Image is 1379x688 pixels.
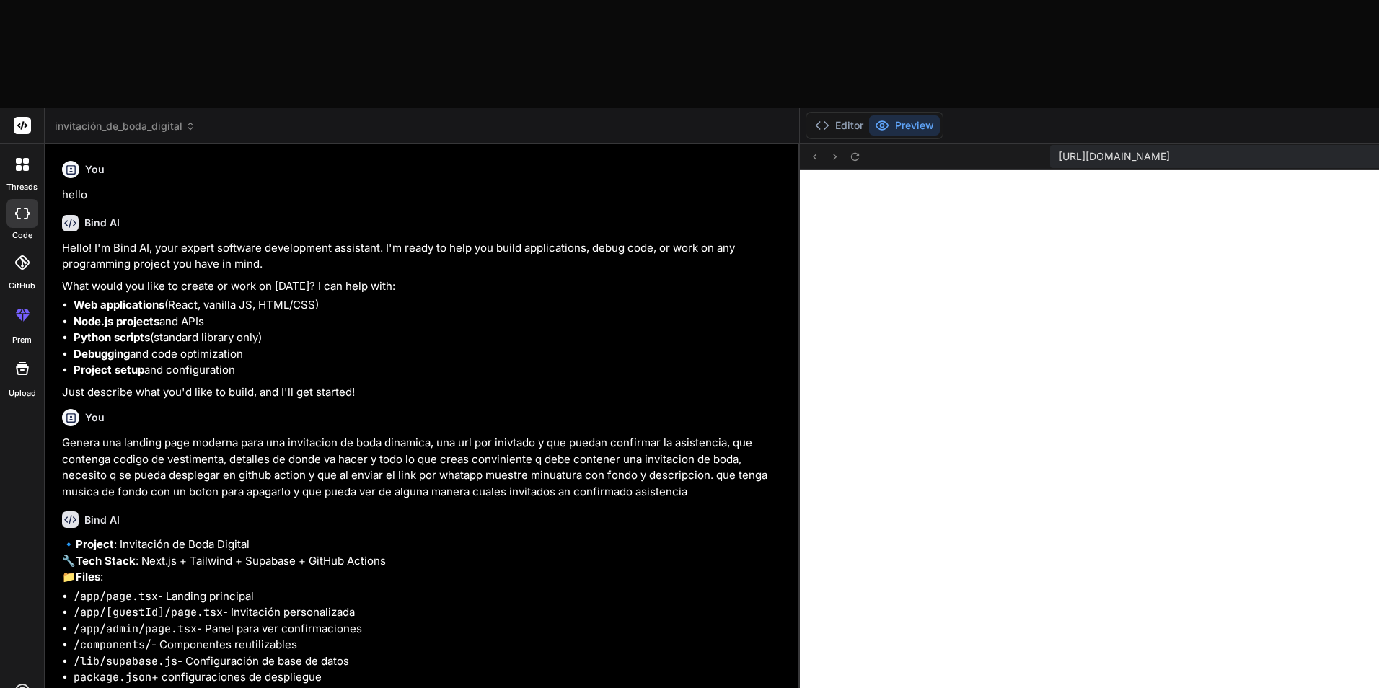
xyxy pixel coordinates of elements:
[9,387,36,400] label: Upload
[74,589,158,604] code: /app/page.tsx
[74,669,785,686] li: + configuraciones de despliegue
[74,670,151,684] code: package.json
[74,638,151,652] code: /components/
[74,362,785,379] li: and configuration
[74,605,223,619] code: /app/[guestId]/page.tsx
[74,330,150,344] strong: Python scripts
[9,280,35,292] label: GitHub
[1059,149,1170,164] span: [URL][DOMAIN_NAME]
[76,537,114,551] strong: Project
[74,604,785,621] li: - Invitación personalizada
[74,346,785,363] li: and code optimization
[74,588,785,605] li: - Landing principal
[74,653,785,670] li: - Configuración de base de datos
[62,435,785,500] p: Genera una landing page moderna para una invitacion de boda dinamica, una url por inivtado y que ...
[869,115,940,136] button: Preview
[62,384,785,401] p: Just describe what you'd like to build, and I'll get started!
[85,410,105,425] h6: You
[74,298,164,312] strong: Web applications
[809,115,869,136] button: Editor
[74,621,785,638] li: - Panel para ver confirmaciones
[74,347,130,361] strong: Debugging
[12,229,32,242] label: code
[6,181,38,193] label: threads
[74,297,785,314] li: (React, vanilla JS, HTML/CSS)
[12,334,32,346] label: prem
[55,119,195,133] span: invitación_de_boda_digital
[62,187,785,203] p: hello
[74,330,785,346] li: (standard library only)
[74,363,144,376] strong: Project setup
[84,216,120,230] h6: Bind AI
[62,537,785,586] p: 🔹 : Invitación de Boda Digital 🔧 : Next.js + Tailwind + Supabase + GitHub Actions 📁 :
[74,622,197,636] code: /app/admin/page.tsx
[74,654,177,669] code: /lib/supabase.js
[76,554,136,568] strong: Tech Stack
[84,513,120,527] h6: Bind AI
[62,240,785,273] p: Hello! I'm Bind AI, your expert software development assistant. I'm ready to help you build appli...
[62,278,785,295] p: What would you like to create or work on [DATE]? I can help with:
[74,637,785,653] li: - Componentes reutilizables
[74,314,159,328] strong: Node.js projects
[76,570,100,583] strong: Files
[85,162,105,177] h6: You
[74,314,785,330] li: and APIs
